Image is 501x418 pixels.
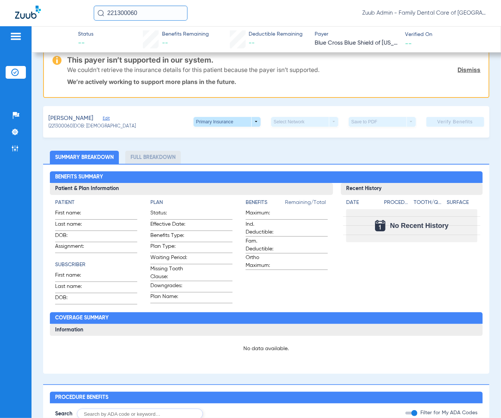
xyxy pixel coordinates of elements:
[315,39,398,48] span: Blue Cross Blue Shield of [US_STATE]
[50,151,119,164] li: Summary Breakdown
[55,220,92,231] span: Last name:
[67,78,480,85] p: We’re actively working to support more plans in the future.
[94,6,187,21] input: Search for patients
[405,31,489,39] span: Verified On
[55,261,137,269] h4: Subscriber
[55,232,92,242] span: DOB:
[246,209,282,219] span: Maximum:
[52,56,61,65] img: warning-icon
[419,409,477,417] label: Filter for My ADA Codes
[447,199,478,207] h4: Surface
[246,237,282,253] span: Fam. Deductible:
[384,199,411,209] app-breakdown-title: Procedure
[150,254,187,264] span: Waiting Period:
[285,199,328,209] span: Remaining/Total
[50,324,483,336] h3: Information
[50,183,333,195] h3: Patient & Plan Information
[125,151,181,164] li: Full Breakdown
[246,199,285,207] h4: Benefits
[55,243,92,253] span: Assignment:
[50,171,483,183] h2: Benefits Summary
[346,199,378,207] h4: Date
[10,32,22,41] img: hamburger-icon
[246,254,282,270] span: Ortho Maximum:
[246,220,282,236] span: Ind. Deductible:
[48,114,93,123] span: [PERSON_NAME]
[405,39,412,47] span: --
[50,392,483,404] h2: Procedure Benefits
[150,199,232,207] h4: Plan
[67,56,480,64] h3: This payer isn’t supported in our system.
[414,199,444,209] app-breakdown-title: Tooth/Quad
[55,294,92,304] span: DOB:
[50,312,483,324] h2: Coverage Summary
[55,271,92,282] span: First name:
[55,410,72,418] span: Search
[150,293,187,303] span: Plan Name:
[341,183,483,195] h3: Recent History
[78,30,93,38] span: Status
[78,39,93,48] span: --
[55,209,92,219] span: First name:
[315,30,398,38] span: Payer
[67,66,319,73] p: We couldn’t retrieve the insurance details for this patient because the payer isn’t supported.
[55,283,92,293] span: Last name:
[246,199,285,209] app-breakdown-title: Benefits
[249,30,303,38] span: Deductible Remaining
[150,243,187,253] span: Plan Type:
[15,6,41,19] img: Zuub Logo
[162,30,209,38] span: Benefits Remaining
[249,40,255,46] span: --
[97,10,104,16] img: Search Icon
[375,220,385,231] img: Calendar
[390,222,448,229] span: No Recent History
[150,265,187,281] span: Missing Tooth Clause:
[384,199,411,207] h4: Procedure
[150,282,187,292] span: Downgrades:
[414,199,444,207] h4: Tooth/Quad
[362,9,486,17] span: Zuub Admin - Family Dental Care of [GEOGRAPHIC_DATA]
[150,232,187,242] span: Benefits Type:
[193,117,261,127] button: Primary Insurance
[162,40,168,46] span: --
[150,209,187,219] span: Status:
[447,199,478,209] app-breakdown-title: Surface
[55,199,137,207] h4: Patient
[458,66,481,73] a: Dismiss
[103,116,109,123] span: Edit
[55,345,477,352] p: No data available.
[346,199,378,209] app-breakdown-title: Date
[48,123,136,130] span: (221300060) DOB: [DEMOGRAPHIC_DATA]
[150,220,187,231] span: Effective Date:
